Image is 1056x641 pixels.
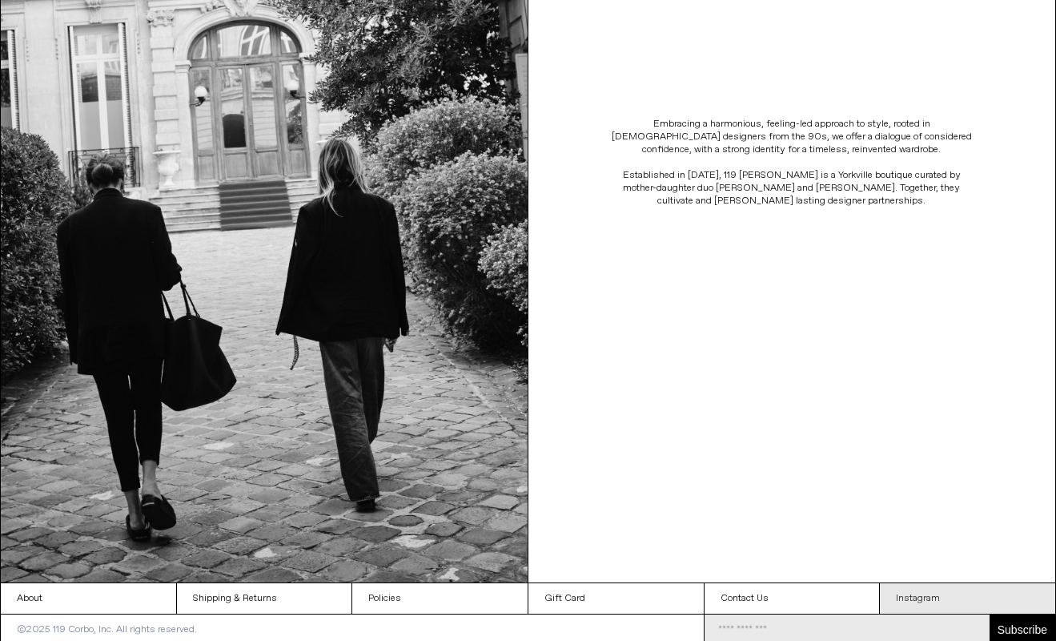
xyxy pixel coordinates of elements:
[177,583,352,614] a: Shipping & Returns
[528,583,704,614] a: Gift Card
[352,583,528,614] a: Policies
[608,169,976,208] p: Established in [DATE], 119 [PERSON_NAME] is a Yorkville boutique curated by mother-daughter duo [...
[1,583,176,614] a: About
[705,583,880,614] a: Contact Us
[880,583,1055,614] a: Instagram
[608,118,976,156] p: Embracing a harmonious, feeling-led approach to style, rooted in [DEMOGRAPHIC_DATA] designers fro...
